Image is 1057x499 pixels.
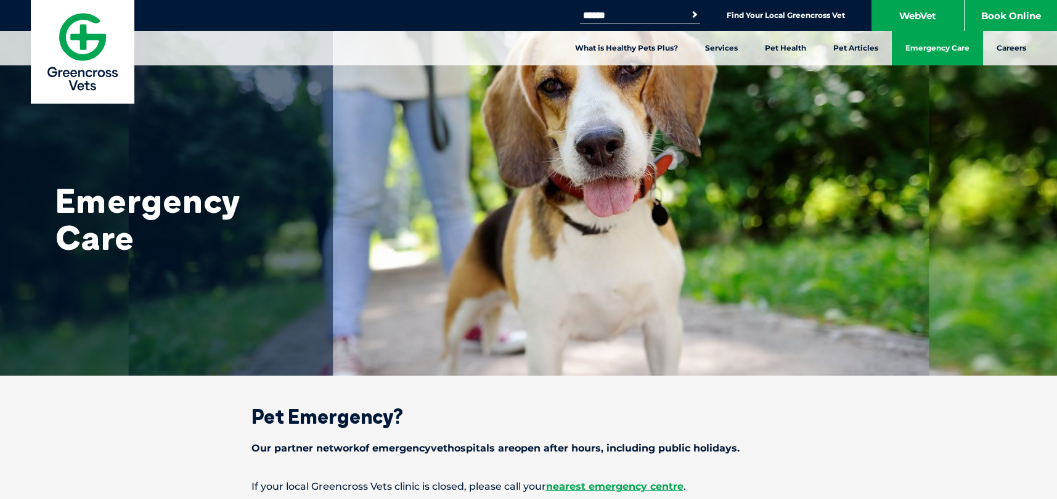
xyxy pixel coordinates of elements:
span: of emergency [359,442,431,454]
button: Search [688,9,701,21]
a: Find Your Local Greencross Vet [727,10,845,20]
h1: Emergency Care [55,182,302,256]
a: nearest emergency centre [546,480,684,492]
a: What is Healthy Pets Plus? [561,31,692,65]
a: Pet Articles [820,31,892,65]
span: hospitals [447,442,495,454]
a: Pet Health [751,31,820,65]
span: vet [431,442,447,454]
span: If your local Greencross Vets clinic is closed, please call your [251,480,546,492]
span: open after hours, including public holidays. [515,442,740,454]
span: Our partner network [251,442,359,454]
a: Emergency Care [892,31,983,65]
h2: Pet Emergency? [208,406,849,426]
a: Services [692,31,751,65]
span: are [498,442,515,454]
span: . [684,480,686,492]
a: Careers [983,31,1040,65]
